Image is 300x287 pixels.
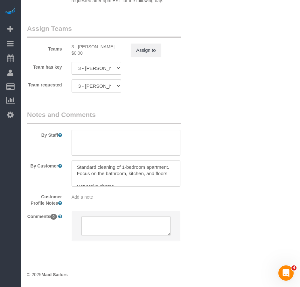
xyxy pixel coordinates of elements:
label: Customer Profile Notes [22,191,67,206]
label: Comments [22,211,67,220]
div: 0 hours x $17.00/hour [72,44,121,56]
span: Add a note [72,195,93,200]
label: By Staff [22,130,67,138]
label: By Customer [22,161,67,169]
button: Assign to [131,44,161,57]
span: 4 [291,265,297,270]
img: Automaid Logo [4,6,17,15]
legend: Notes and Comments [27,110,181,124]
iframe: Intercom live chat [278,265,294,281]
label: Teams [22,44,67,52]
span: 0 [50,214,57,220]
strong: Maid Sailors [41,272,67,277]
label: Team has key [22,62,67,70]
legend: Assign Teams [27,24,181,38]
label: Team requested [22,79,67,88]
div: © 2025 [27,271,294,278]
